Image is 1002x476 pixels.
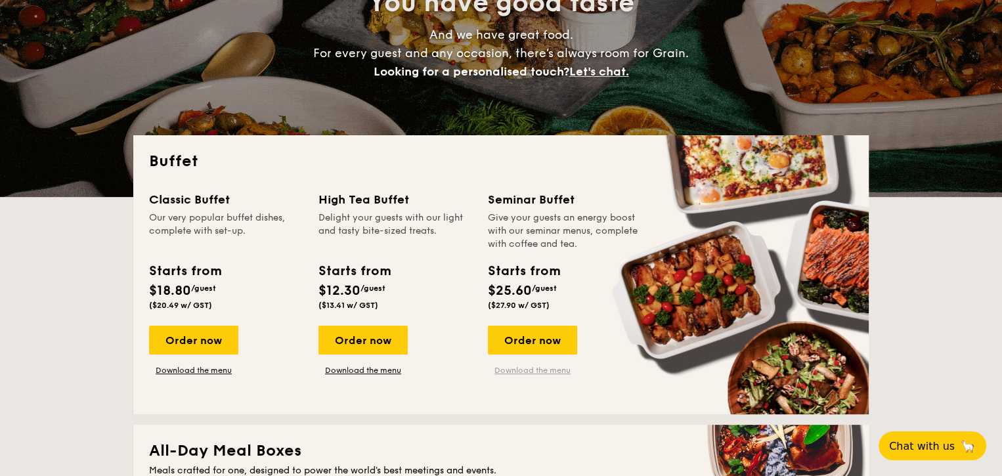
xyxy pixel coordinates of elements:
[191,284,216,293] span: /guest
[889,440,955,452] span: Chat with us
[149,190,303,209] div: Classic Buffet
[318,190,472,209] div: High Tea Buffet
[374,64,569,79] span: Looking for a personalised touch?
[149,301,212,310] span: ($20.49 w/ GST)
[149,283,191,299] span: $18.80
[318,365,408,376] a: Download the menu
[149,326,238,355] div: Order now
[488,261,559,281] div: Starts from
[149,261,221,281] div: Starts from
[488,365,577,376] a: Download the menu
[318,211,472,251] div: Delight your guests with our light and tasty bite-sized treats.
[313,28,689,79] span: And we have great food. For every guest and any occasion, there’s always room for Grain.
[960,439,976,454] span: 🦙
[318,283,360,299] span: $12.30
[532,284,557,293] span: /guest
[149,211,303,251] div: Our very popular buffet dishes, complete with set-up.
[569,64,629,79] span: Let's chat.
[149,151,853,172] h2: Buffet
[488,326,577,355] div: Order now
[318,326,408,355] div: Order now
[879,431,986,460] button: Chat with us🦙
[488,190,642,209] div: Seminar Buffet
[318,301,378,310] span: ($13.41 w/ GST)
[360,284,385,293] span: /guest
[318,261,390,281] div: Starts from
[488,211,642,251] div: Give your guests an energy boost with our seminar menus, complete with coffee and tea.
[488,301,550,310] span: ($27.90 w/ GST)
[488,283,532,299] span: $25.60
[149,365,238,376] a: Download the menu
[149,441,853,462] h2: All-Day Meal Boxes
